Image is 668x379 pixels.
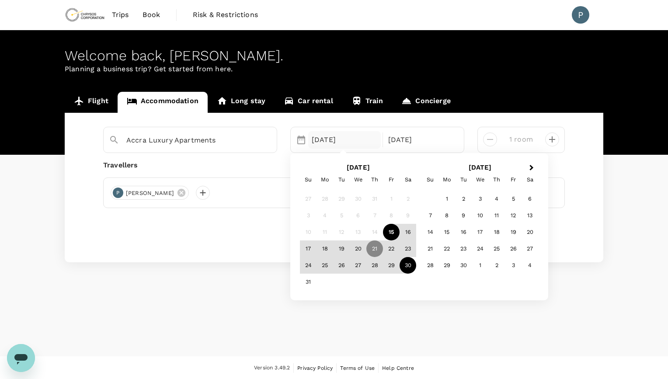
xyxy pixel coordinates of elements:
div: Not available Sunday, July 27th, 2025 [300,191,317,208]
div: Tuesday [455,171,472,188]
div: Choose Monday, September 15th, 2025 [438,224,455,241]
div: Not available Monday, August 11th, 2025 [317,224,333,241]
div: Choose Saturday, August 23rd, 2025 [400,241,416,257]
span: Risk & Restrictions [193,10,258,20]
img: Chrysos Corporation [65,5,105,24]
div: Thursday [366,171,383,188]
div: Not available Wednesday, August 13th, 2025 [350,224,366,241]
div: Choose Tuesday, September 2nd, 2025 [455,191,472,208]
div: Choose Wednesday, October 1st, 2025 [472,257,488,274]
div: Not available Tuesday, August 12th, 2025 [333,224,350,241]
h2: [DATE] [419,163,541,171]
div: Choose Friday, October 3rd, 2025 [505,257,522,274]
div: Choose Friday, August 29th, 2025 [383,257,400,274]
div: Friday [383,171,400,188]
div: Choose Saturday, September 20th, 2025 [522,224,538,241]
span: Book [143,10,160,20]
div: Thursday [488,171,505,188]
div: Choose Saturday, September 27th, 2025 [522,241,538,257]
div: Choose Thursday, September 25th, 2025 [488,241,505,257]
div: Choose Sunday, August 24th, 2025 [300,257,317,274]
div: Not available Tuesday, July 29th, 2025 [333,191,350,208]
div: Choose Saturday, September 13th, 2025 [522,208,538,224]
div: Choose Saturday, August 16th, 2025 [400,224,416,241]
div: Choose Friday, September 19th, 2025 [505,224,522,241]
div: Not available Friday, August 8th, 2025 [383,208,400,224]
a: Long stay [208,92,275,113]
div: Not available Thursday, August 7th, 2025 [366,208,383,224]
div: Choose Tuesday, September 30th, 2025 [455,257,472,274]
div: Choose Wednesday, September 24th, 2025 [472,241,488,257]
span: Version 3.49.2 [254,364,290,372]
div: Choose Monday, August 18th, 2025 [317,241,333,257]
iframe: Button to launch messaging window [7,344,35,372]
div: Not available Thursday, August 14th, 2025 [366,224,383,241]
input: Add rooms [504,132,538,146]
div: Not available Saturday, August 2nd, 2025 [400,191,416,208]
span: Trips [112,10,129,20]
div: Travellers [103,160,565,170]
div: Choose Tuesday, August 19th, 2025 [333,241,350,257]
div: Choose Sunday, September 21st, 2025 [422,241,438,257]
div: Welcome back , [PERSON_NAME] . [65,48,603,64]
div: Choose Thursday, August 21st, 2025 [366,241,383,257]
button: Open [271,139,272,141]
a: Flight [65,92,118,113]
div: Choose Wednesday, August 27th, 2025 [350,257,366,274]
div: Not available Thursday, July 31st, 2025 [366,191,383,208]
div: Month August, 2025 [300,191,416,291]
div: Wednesday [350,171,366,188]
a: Car rental [275,92,342,113]
div: Saturday [400,171,416,188]
div: Not available Sunday, August 10th, 2025 [300,224,317,241]
div: Choose Tuesday, September 16th, 2025 [455,224,472,241]
div: Not available Monday, August 4th, 2025 [317,208,333,224]
div: Sunday [300,171,317,188]
div: Choose Thursday, September 4th, 2025 [488,191,505,208]
div: Monday [317,171,333,188]
span: Terms of Use [340,365,375,371]
div: Choose Tuesday, September 9th, 2025 [455,208,472,224]
span: Privacy Policy [297,365,333,371]
div: Not available Wednesday, August 6th, 2025 [350,208,366,224]
div: Monday [438,171,455,188]
div: P[PERSON_NAME] [111,186,189,200]
div: Choose Thursday, September 18th, 2025 [488,224,505,241]
div: Choose Sunday, August 17th, 2025 [300,241,317,257]
a: Terms of Use [340,363,375,373]
p: Planning a business trip? Get started from here. [65,64,603,74]
h2: [DATE] [297,163,419,171]
div: Choose Friday, September 5th, 2025 [505,191,522,208]
span: [PERSON_NAME] [121,189,179,198]
div: Friday [505,171,522,188]
input: Search cities, hotels, work locations [126,133,247,147]
div: Not available Monday, July 28th, 2025 [317,191,333,208]
div: Choose Tuesday, September 23rd, 2025 [455,241,472,257]
div: Choose Thursday, September 11th, 2025 [488,208,505,224]
div: Choose Saturday, October 4th, 2025 [522,257,538,274]
div: Saturday [522,171,538,188]
a: Accommodation [118,92,208,113]
div: Choose Sunday, September 7th, 2025 [422,208,438,224]
div: Tuesday [333,171,350,188]
div: Choose Sunday, September 28th, 2025 [422,257,438,274]
div: P [113,188,123,198]
div: Not available Friday, August 1st, 2025 [383,191,400,208]
a: Help Centre [382,363,414,373]
a: Train [342,92,393,113]
div: Choose Monday, September 22nd, 2025 [438,241,455,257]
div: Not available Sunday, August 3rd, 2025 [300,208,317,224]
div: Month September, 2025 [422,191,538,274]
div: [DATE] [308,131,381,149]
button: decrease [545,132,559,146]
div: Choose Monday, August 25th, 2025 [317,257,333,274]
div: Choose Wednesday, September 17th, 2025 [472,224,488,241]
div: Choose Monday, September 29th, 2025 [438,257,455,274]
div: Choose Thursday, August 28th, 2025 [366,257,383,274]
div: Choose Monday, September 1st, 2025 [438,191,455,208]
div: Choose Sunday, September 14th, 2025 [422,224,438,241]
div: Not available Saturday, August 9th, 2025 [400,208,416,224]
div: Choose Tuesday, August 26th, 2025 [333,257,350,274]
div: Wednesday [472,171,488,188]
div: Choose Wednesday, September 3rd, 2025 [472,191,488,208]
